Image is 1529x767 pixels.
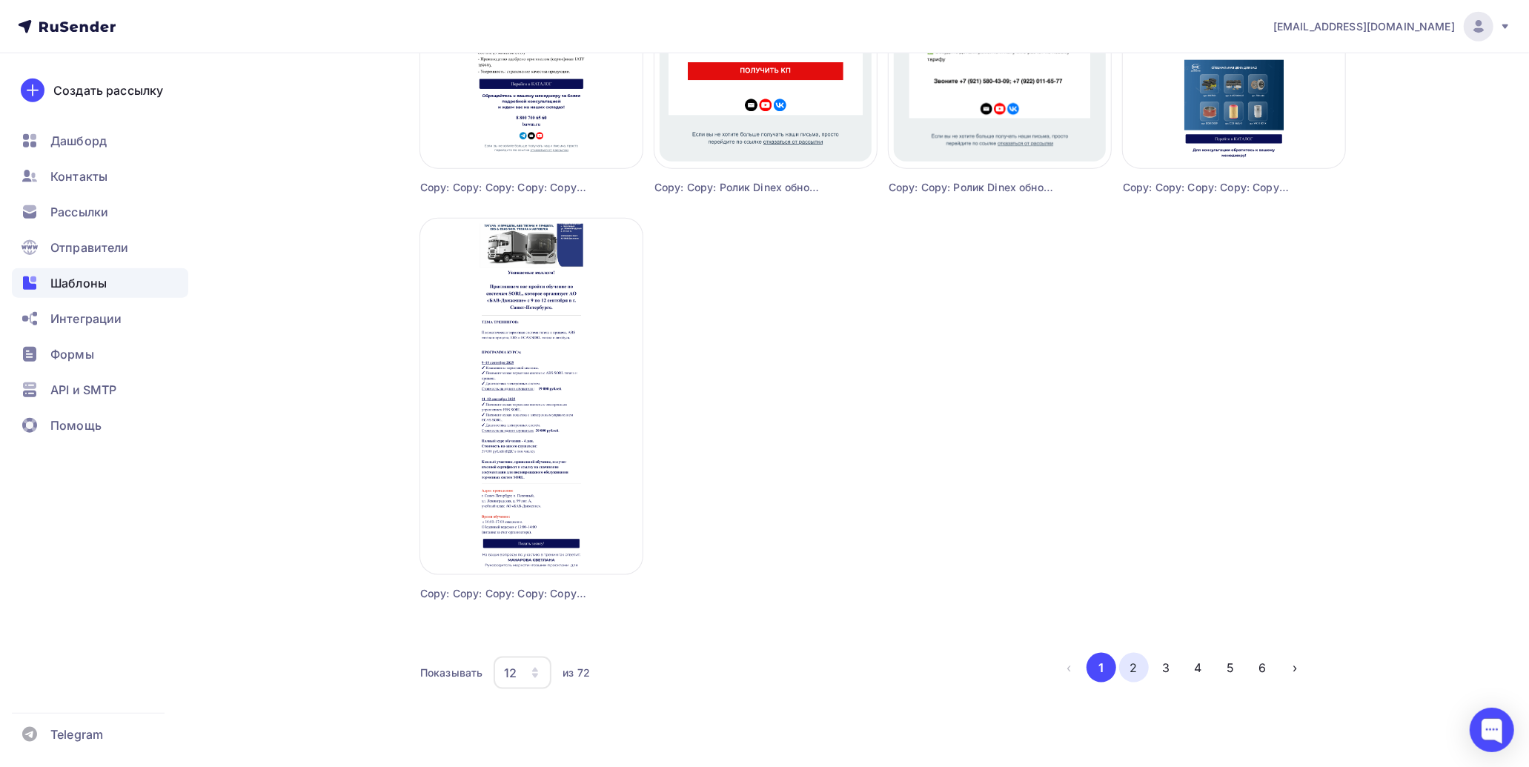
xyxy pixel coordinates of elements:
a: Дашборд [12,126,188,156]
span: Отправители [50,239,129,256]
button: Go to page 5 [1215,653,1245,683]
span: Интеграции [50,310,122,328]
span: API и SMTP [50,381,116,399]
div: Copy: Copy: Copy: Copy: Copy: Copy: Copy: Copy: Copy: Copy: Copy: Copy: Copy: Copy: Copy: Copy: C... [420,586,587,601]
button: 12 [493,656,552,690]
div: Copy: Copy: Ролик Dinex обновлённый [889,180,1055,195]
div: 12 [504,664,517,682]
span: Формы [50,345,94,363]
div: Показывать [420,665,482,680]
a: Рассылки [12,197,188,227]
div: из 72 [563,665,590,680]
span: Контакты [50,167,107,185]
div: Copy: Copy: Copy: Copy: Copy: Copy: Copy: Copy: Copy: Copy: Copy: Copy: Copy: Copy: Copy: Copy: C... [420,180,587,195]
button: Go to page 6 [1248,653,1278,683]
span: Помощь [50,416,102,434]
a: Контакты [12,162,188,191]
div: Copy: Copy: Ролик Dinex обновлённый [654,180,821,195]
button: Go to page 1 [1087,653,1116,683]
button: Go to page 4 [1184,653,1213,683]
a: Отправители [12,233,188,262]
button: Go to page 3 [1151,653,1181,683]
a: [EMAIL_ADDRESS][DOMAIN_NAME] [1273,12,1511,41]
ul: Pagination [1055,653,1310,683]
span: Шаблоны [50,274,107,292]
div: Copy: Copy: Copy: Copy: Copy: Copy: Copy: Copy: Copy: Copy: Copy: Copy: Copy: Copy: Copy: Copy: C... [1123,180,1290,195]
span: Дашборд [50,132,107,150]
span: Telegram [50,726,103,743]
a: Шаблоны [12,268,188,298]
span: Рассылки [50,203,108,221]
button: Go to page 2 [1119,653,1149,683]
span: [EMAIL_ADDRESS][DOMAIN_NAME] [1273,19,1455,34]
div: Создать рассылку [53,82,163,99]
button: Go to next page [1280,653,1310,683]
a: Формы [12,339,188,369]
